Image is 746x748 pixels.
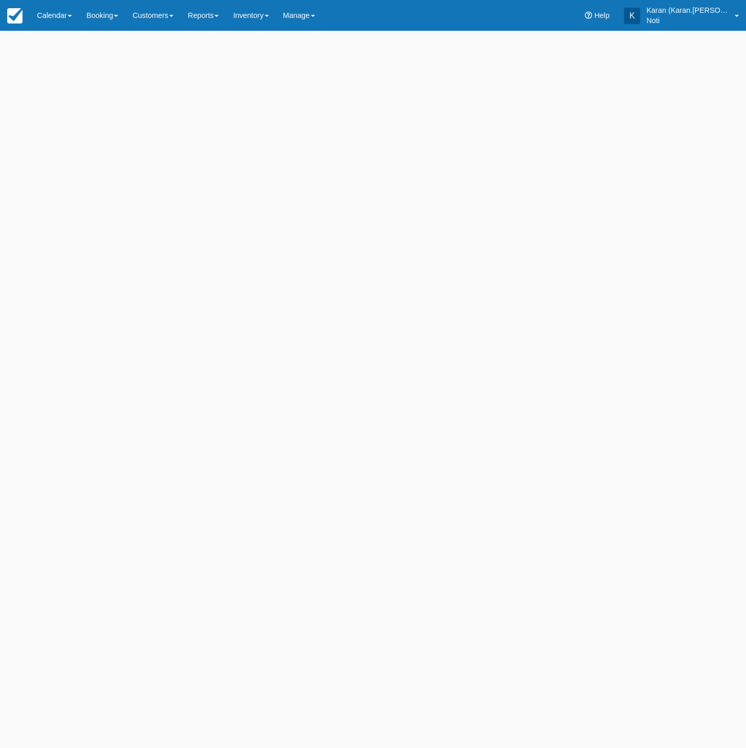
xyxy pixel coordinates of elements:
[646,15,729,26] p: Noti
[7,8,23,24] img: checkfront-main-nav-mini-logo.png
[585,12,592,19] i: Help
[646,5,729,15] p: Karan (Karan.[PERSON_NAME])
[624,8,640,24] div: K
[594,11,610,19] span: Help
